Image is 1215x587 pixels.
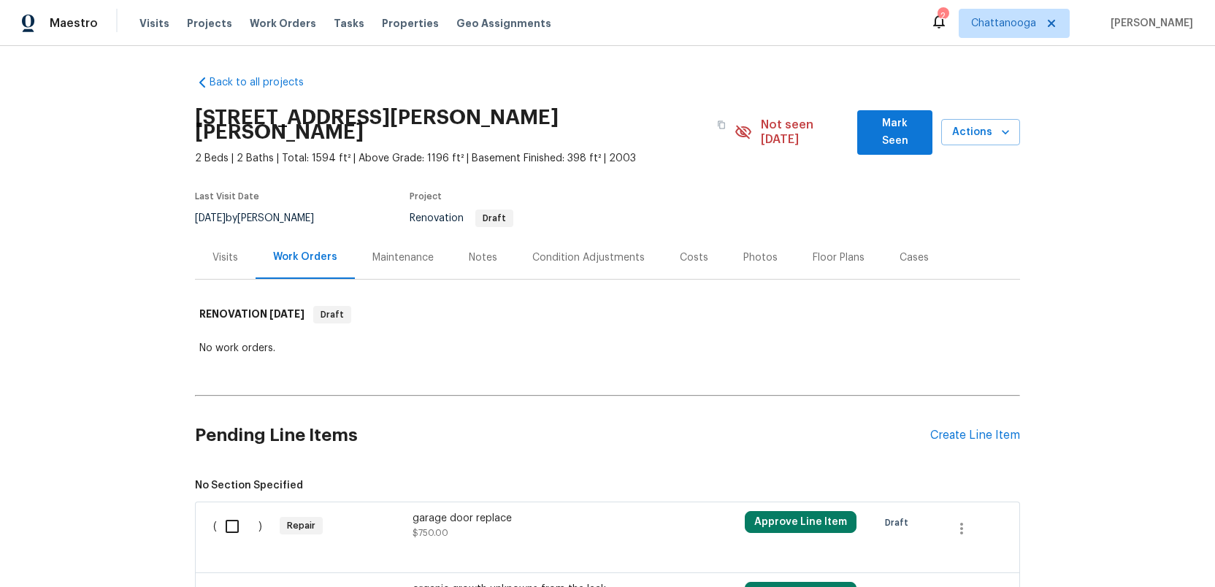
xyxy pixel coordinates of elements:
[930,429,1020,442] div: Create Line Item
[743,250,778,265] div: Photos
[199,341,1016,356] div: No work orders.
[195,192,259,201] span: Last Visit Date
[813,250,865,265] div: Floor Plans
[857,110,932,155] button: Mark Seen
[456,16,551,31] span: Geo Assignments
[938,9,948,23] div: 2
[413,529,448,537] span: $750.00
[195,75,335,90] a: Back to all projects
[212,250,238,265] div: Visits
[195,110,708,139] h2: [STREET_ADDRESS][PERSON_NAME][PERSON_NAME]
[532,250,645,265] div: Condition Adjustments
[869,115,921,150] span: Mark Seen
[139,16,169,31] span: Visits
[477,214,512,223] span: Draft
[413,511,670,526] div: garage door replace
[315,307,350,322] span: Draft
[269,309,304,319] span: [DATE]
[195,210,331,227] div: by [PERSON_NAME]
[469,250,497,265] div: Notes
[372,250,434,265] div: Maintenance
[334,18,364,28] span: Tasks
[209,507,275,550] div: ( )
[885,515,914,530] span: Draft
[941,119,1020,146] button: Actions
[250,16,316,31] span: Work Orders
[680,250,708,265] div: Costs
[195,151,735,166] span: 2 Beds | 2 Baths | Total: 1594 ft² | Above Grade: 1196 ft² | Basement Finished: 398 ft² | 2003
[50,16,98,31] span: Maestro
[187,16,232,31] span: Projects
[195,402,930,469] h2: Pending Line Items
[410,192,442,201] span: Project
[708,112,735,138] button: Copy Address
[382,16,439,31] span: Properties
[745,511,856,533] button: Approve Line Item
[971,16,1036,31] span: Chattanooga
[900,250,929,265] div: Cases
[761,118,849,147] span: Not seen [DATE]
[1105,16,1193,31] span: [PERSON_NAME]
[273,250,337,264] div: Work Orders
[199,306,304,323] h6: RENOVATION
[195,213,226,223] span: [DATE]
[195,291,1020,338] div: RENOVATION [DATE]Draft
[953,123,1008,142] span: Actions
[195,478,1020,493] span: No Section Specified
[410,213,513,223] span: Renovation
[281,518,321,533] span: Repair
